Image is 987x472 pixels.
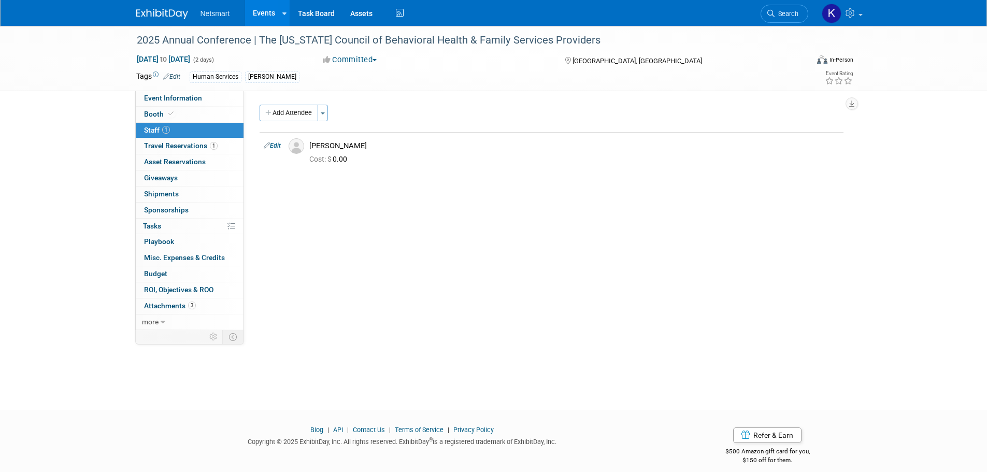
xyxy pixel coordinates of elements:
[144,253,225,262] span: Misc. Expenses & Credits
[264,142,281,149] a: Edit
[136,71,180,83] td: Tags
[144,174,178,182] span: Giveaways
[684,440,851,464] div: $500 Amazon gift card for you,
[136,91,244,106] a: Event Information
[289,138,304,154] img: Associate-Profile-5.png
[573,57,702,65] span: [GEOGRAPHIC_DATA], [GEOGRAPHIC_DATA]
[136,435,669,447] div: Copyright © 2025 ExhibitDay, Inc. All rights reserved. ExhibitDay is a registered trademark of Ex...
[136,234,244,250] a: Playbook
[192,56,214,63] span: (2 days)
[136,107,244,122] a: Booth
[159,55,168,63] span: to
[429,437,433,442] sup: ®
[136,123,244,138] a: Staff1
[387,426,393,434] span: |
[136,250,244,266] a: Misc. Expenses & Credits
[136,314,244,330] a: more
[353,426,385,434] a: Contact Us
[309,155,333,163] span: Cost: $
[162,126,170,134] span: 1
[245,71,299,82] div: [PERSON_NAME]
[144,126,170,134] span: Staff
[144,190,179,198] span: Shipments
[817,55,827,64] img: Format-Inperson.png
[168,111,174,117] i: Booth reservation complete
[144,302,196,310] span: Attachments
[144,110,176,118] span: Booth
[136,54,191,64] span: [DATE] [DATE]
[453,426,494,434] a: Privacy Policy
[260,105,318,121] button: Add Attendee
[190,71,241,82] div: Human Services
[310,426,323,434] a: Blog
[136,187,244,202] a: Shipments
[761,5,808,23] a: Search
[136,170,244,186] a: Giveaways
[325,426,332,434] span: |
[163,73,180,80] a: Edit
[309,155,351,163] span: 0.00
[445,426,452,434] span: |
[395,426,444,434] a: Terms of Service
[142,318,159,326] span: more
[201,9,230,18] span: Netsmart
[136,266,244,282] a: Budget
[144,237,174,246] span: Playbook
[222,330,244,344] td: Toggle Event Tabs
[136,282,244,298] a: ROI, Objectives & ROO
[825,71,853,76] div: Event Rating
[319,54,381,65] button: Committed
[136,298,244,314] a: Attachments3
[188,302,196,309] span: 3
[210,142,218,150] span: 1
[144,141,218,150] span: Travel Reservations
[345,426,351,434] span: |
[133,31,793,50] div: 2025 Annual Conference​ | The [US_STATE] Council of Behavioral Health & Family Services Providers
[747,54,854,69] div: Event Format
[144,206,189,214] span: Sponsorships
[144,285,213,294] span: ROI, Objectives & ROO
[136,203,244,218] a: Sponsorships
[144,269,167,278] span: Budget
[136,219,244,234] a: Tasks
[144,94,202,102] span: Event Information
[333,426,343,434] a: API
[205,330,223,344] td: Personalize Event Tab Strip
[144,158,206,166] span: Asset Reservations
[684,456,851,465] div: $150 off for them.
[136,9,188,19] img: ExhibitDay
[775,10,798,18] span: Search
[309,141,839,151] div: [PERSON_NAME]
[143,222,161,230] span: Tasks
[136,138,244,154] a: Travel Reservations1
[822,4,841,23] img: Kaitlyn Woicke
[829,56,853,64] div: In-Person
[733,427,802,443] a: Refer & Earn
[136,154,244,170] a: Asset Reservations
